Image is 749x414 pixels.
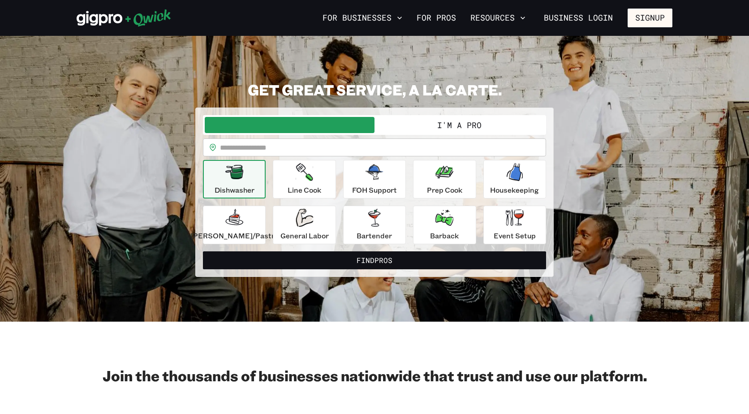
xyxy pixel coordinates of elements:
[374,117,544,133] button: I'm a Pro
[413,160,476,198] button: Prep Cook
[483,206,546,244] button: Event Setup
[483,160,546,198] button: Housekeeping
[357,230,392,241] p: Bartender
[203,251,546,269] button: FindPros
[203,160,266,198] button: Dishwasher
[536,9,620,27] a: Business Login
[273,160,336,198] button: Line Cook
[352,185,397,195] p: FOH Support
[205,117,374,133] button: I'm a Business
[494,230,536,241] p: Event Setup
[280,230,329,241] p: General Labor
[430,230,459,241] p: Barback
[427,185,462,195] p: Prep Cook
[628,9,672,27] button: Signup
[190,230,278,241] p: [PERSON_NAME]/Pastry
[273,206,336,244] button: General Labor
[413,206,476,244] button: Barback
[343,206,406,244] button: Bartender
[77,367,672,384] h2: Join the thousands of businesses nationwide that trust and use our platform.
[490,185,539,195] p: Housekeeping
[195,81,554,99] h2: GET GREAT SERVICE, A LA CARTE.
[319,10,406,26] button: For Businesses
[413,10,460,26] a: For Pros
[215,185,254,195] p: Dishwasher
[288,185,321,195] p: Line Cook
[203,206,266,244] button: [PERSON_NAME]/Pastry
[343,160,406,198] button: FOH Support
[467,10,529,26] button: Resources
